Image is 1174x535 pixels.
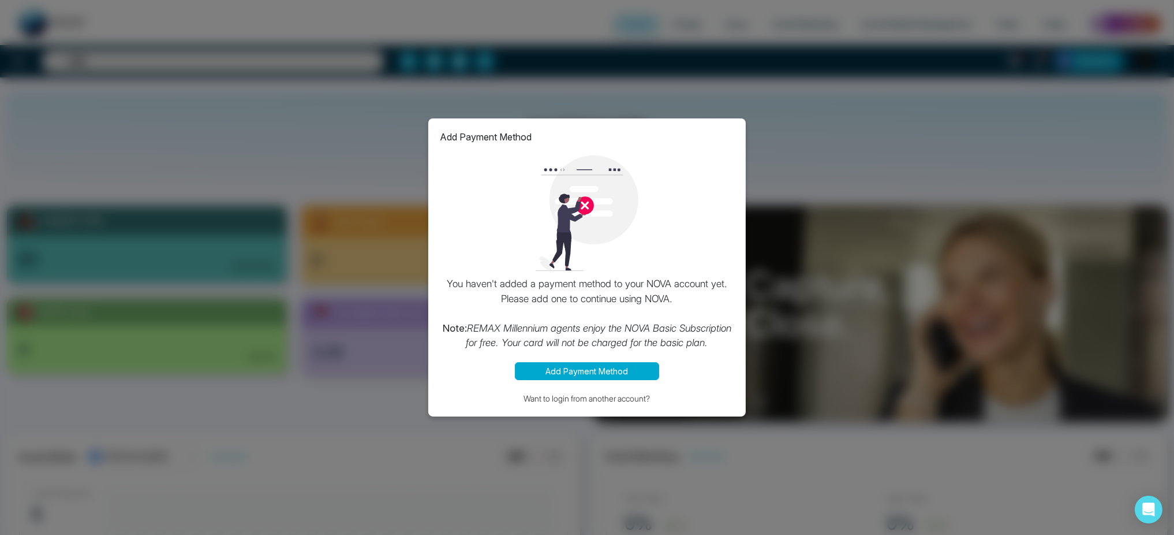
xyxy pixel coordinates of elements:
[440,130,532,144] p: Add Payment Method
[440,277,734,351] p: You haven't added a payment method to your NOVA account yet. Please add one to continue using NOVA.
[515,362,659,380] button: Add Payment Method
[1135,496,1162,523] div: Open Intercom Messenger
[443,322,467,334] strong: Note:
[440,392,734,405] button: Want to login from another account?
[529,155,645,271] img: loading
[466,322,732,349] i: REMAX Millennium agents enjoy the NOVA Basic Subscription for free. Your card will not be charged...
